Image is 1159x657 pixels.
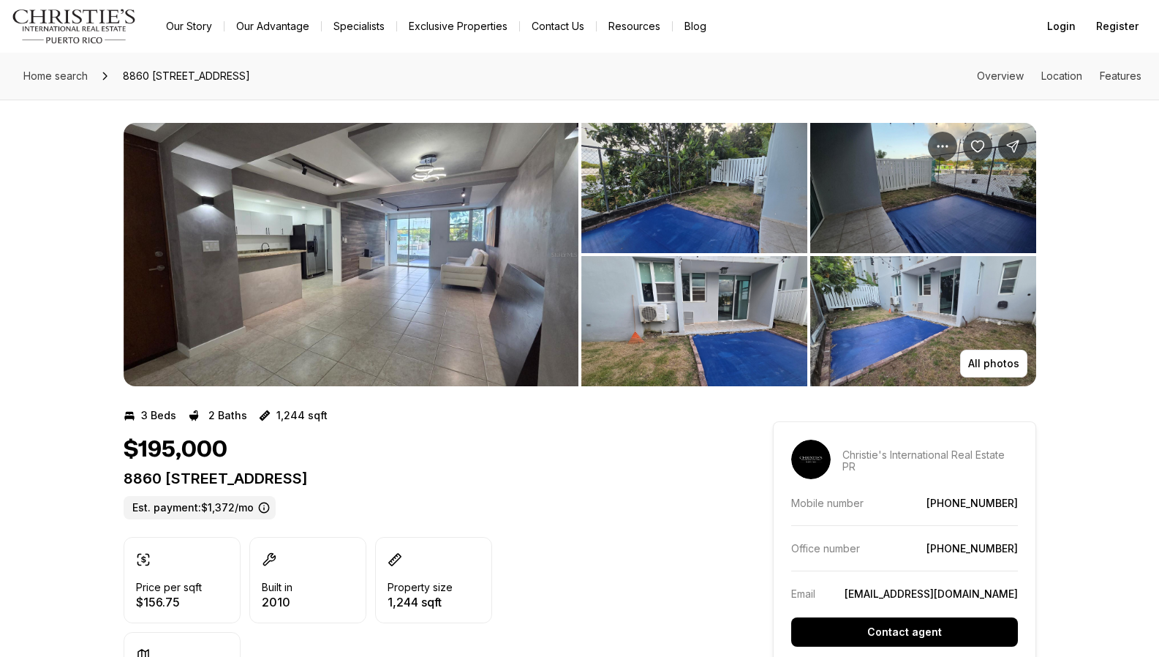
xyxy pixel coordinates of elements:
button: Property options [928,132,957,161]
nav: Page section menu [977,70,1141,82]
a: Home search [18,64,94,88]
button: View image gallery [581,256,807,386]
a: Exclusive Properties [397,16,519,37]
span: Home search [23,70,88,82]
span: 8860 [STREET_ADDRESS] [117,64,256,88]
p: 1,244 sqft [276,410,328,421]
button: Register [1087,12,1147,41]
p: Email [791,587,815,600]
a: Our Story [154,16,224,37]
img: logo [12,9,137,44]
button: Login [1038,12,1084,41]
p: Mobile number [791,497,864,509]
p: 8860 [STREET_ADDRESS] [124,470,720,487]
p: $156.75 [136,596,202,608]
p: Christie's International Real Estate PR [842,449,1018,473]
button: Contact Us [520,16,596,37]
p: Property size [388,582,453,593]
a: Blog [673,16,718,37]
a: Our Advantage [224,16,321,37]
button: View image gallery [810,123,1036,253]
button: Share Property: 8860 PASEO DEL REY #H-102 [998,132,1027,161]
a: [PHONE_NUMBER] [926,542,1018,555]
button: View image gallery [581,123,807,253]
p: 2 Baths [208,410,247,421]
p: Built in [262,582,292,593]
p: Office number [791,542,860,555]
button: Save Property: 8860 PASEO DEL REY #H-102 [963,132,992,161]
h1: $195,000 [124,436,227,464]
div: Listing Photos [124,123,1036,386]
button: All photos [960,350,1027,378]
span: Register [1096,20,1139,32]
p: Contact agent [867,626,942,638]
p: 1,244 sqft [388,596,453,608]
a: Skip to: Location [1041,70,1082,82]
span: Login [1047,20,1076,32]
p: 3 Beds [141,410,176,421]
button: View image gallery [124,123,578,386]
p: 2010 [262,596,292,608]
p: Price per sqft [136,582,202,593]
a: [PHONE_NUMBER] [926,497,1018,509]
button: View image gallery [810,256,1036,386]
a: [EMAIL_ADDRESS][DOMAIN_NAME] [845,587,1018,600]
li: 2 of 13 [581,123,1036,386]
a: Specialists [322,16,396,37]
button: Contact agent [791,617,1018,647]
a: Skip to: Features [1100,70,1141,82]
a: Resources [597,16,672,37]
li: 1 of 13 [124,123,578,386]
label: Est. payment: $1,372/mo [124,496,276,519]
p: All photos [968,358,1019,369]
a: Skip to: Overview [977,70,1024,82]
